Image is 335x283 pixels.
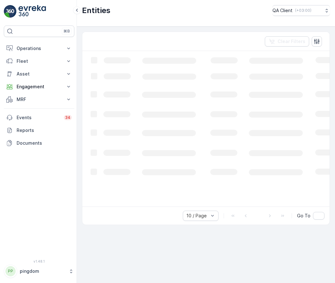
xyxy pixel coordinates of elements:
[17,140,72,146] p: Documents
[4,137,74,149] a: Documents
[17,83,62,90] p: Engagement
[4,124,74,137] a: Reports
[19,5,46,18] img: logo_light-DOdMpM7g.png
[17,58,62,64] p: Fleet
[265,36,309,47] button: Clear Filters
[63,29,70,34] p: ⌘B
[4,259,74,263] span: v 1.48.1
[5,266,16,276] div: PP
[4,111,74,124] a: Events34
[17,96,62,103] p: MRF
[20,268,65,274] p: pingdom
[82,5,110,16] p: Entities
[17,127,72,134] p: Reports
[17,114,60,121] p: Events
[295,8,311,13] p: ( +03:00 )
[272,7,293,14] p: QA Client
[4,80,74,93] button: Engagement
[17,45,62,52] p: Operations
[65,115,71,120] p: 34
[272,5,330,16] button: QA Client(+03:00)
[4,93,74,106] button: MRF
[297,213,310,219] span: Go To
[4,42,74,55] button: Operations
[17,71,62,77] p: Asset
[4,55,74,68] button: Fleet
[4,5,17,18] img: logo
[4,265,74,278] button: PPpingdom
[4,68,74,80] button: Asset
[278,38,305,45] p: Clear Filters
